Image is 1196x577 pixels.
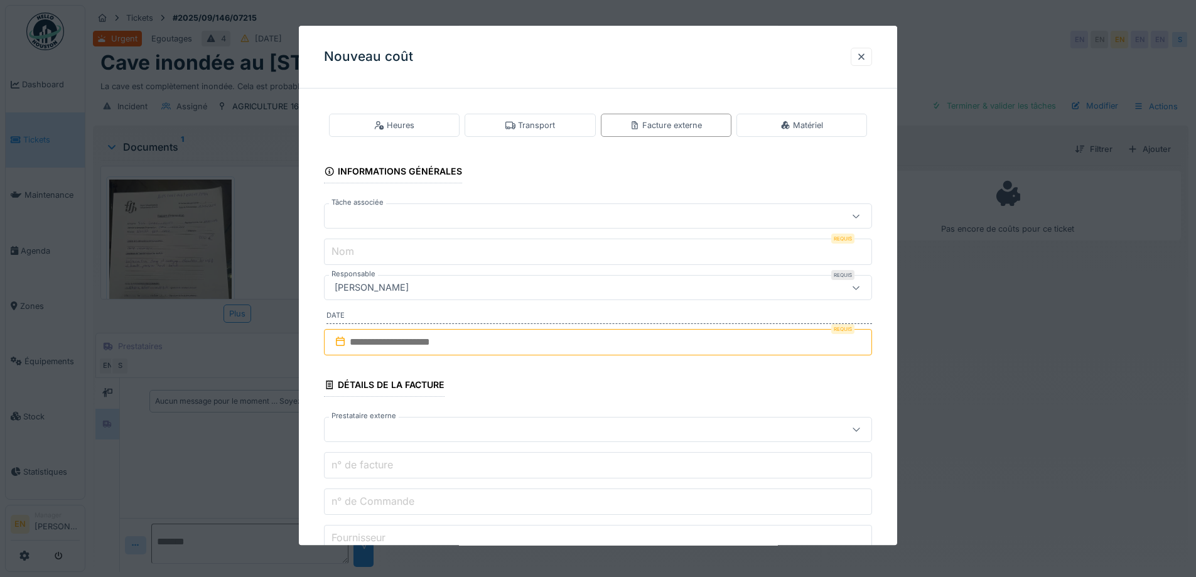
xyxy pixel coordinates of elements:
[329,269,378,280] label: Responsable
[324,163,462,184] div: Informations générales
[329,494,417,509] label: n° de Commande
[326,311,872,325] label: Date
[329,411,399,422] label: Prestataire externe
[329,531,388,546] label: Fournisseur
[831,324,854,334] div: Requis
[780,119,823,131] div: Matériel
[329,458,396,473] label: n° de facture
[630,119,702,131] div: Facture externe
[831,234,854,244] div: Requis
[329,198,386,208] label: Tâche associée
[831,271,854,281] div: Requis
[324,49,413,65] h3: Nouveau coût
[505,119,555,131] div: Transport
[374,119,414,131] div: Heures
[330,281,414,295] div: [PERSON_NAME]
[324,375,444,397] div: Détails de la facture
[329,244,357,259] label: Nom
